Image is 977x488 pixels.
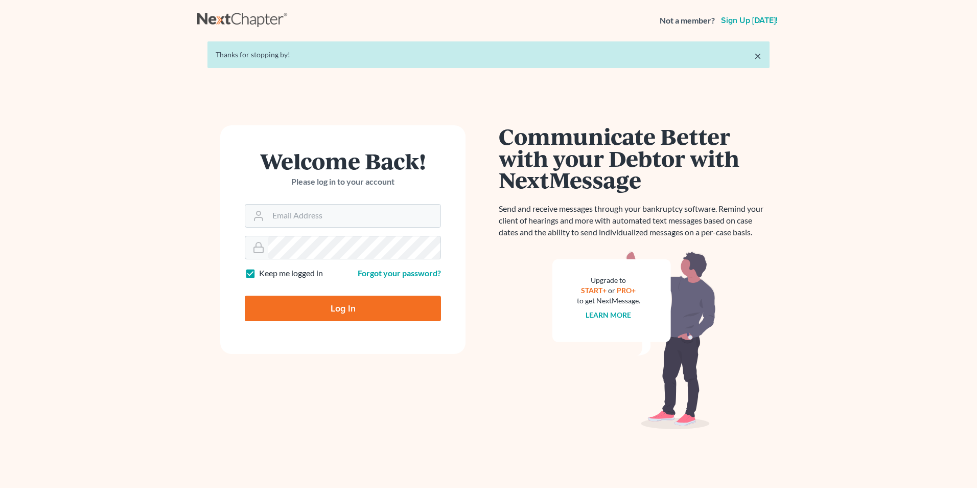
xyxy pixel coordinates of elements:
[660,15,715,27] strong: Not a member?
[609,286,616,295] span: or
[581,286,607,295] a: START+
[259,268,323,279] label: Keep me logged in
[719,16,780,25] a: Sign up [DATE]!
[499,125,770,191] h1: Communicate Better with your Debtor with NextMessage
[358,268,441,278] a: Forgot your password?
[216,50,761,60] div: Thanks for stopping by!
[617,286,636,295] a: PRO+
[245,150,441,172] h1: Welcome Back!
[577,275,640,285] div: Upgrade to
[754,50,761,62] a: ×
[499,203,770,238] p: Send and receive messages through your bankruptcy software. Remind your client of hearings and mo...
[586,310,632,319] a: Learn more
[268,205,440,227] input: Email Address
[245,296,441,321] input: Log In
[577,296,640,306] div: to get NextMessage.
[552,251,716,430] img: nextmessage_bg-59042aed3d76b12b5cd301f8e5b87938c9018125f34e5fa2b7a6b67550977c72.svg
[245,176,441,188] p: Please log in to your account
